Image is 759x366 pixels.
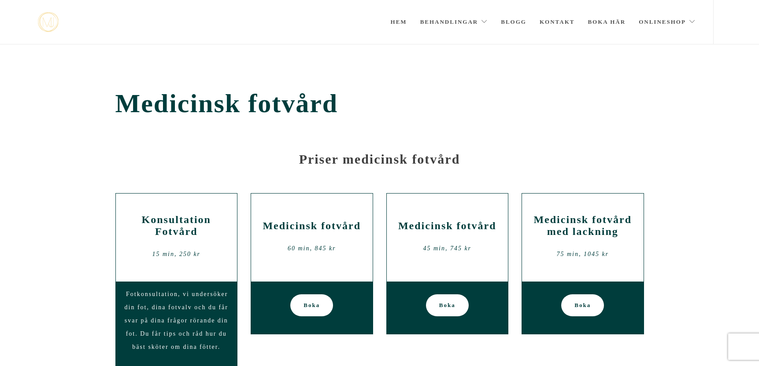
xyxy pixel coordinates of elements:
a: Boka [426,294,469,316]
a: Boka [561,294,604,316]
h2: Medicinsk fotvård [258,220,366,232]
span: Medicinsk fotvård [115,88,644,119]
div: 45 min, 745 kr [393,242,502,255]
h2: Medicinsk fotvård med lackning [529,214,637,238]
div: 75 min, 1045 kr [529,248,637,261]
img: mjstudio [38,12,59,32]
span: Fotkonsultation, vi undersöker din fot, dina fotvalv och du får svar på dina frågor rörande din f... [125,291,228,350]
a: Boka [290,294,333,316]
h2: Konsultation Fotvård [122,214,231,238]
a: mjstudio mjstudio mjstudio [38,12,59,32]
span: Boka [439,294,455,316]
strong: Priser medicinsk fotvård [299,152,460,166]
div: 15 min, 250 kr [122,248,231,261]
div: 60 min, 845 kr [258,242,366,255]
span: Boka [304,294,320,316]
span: Boka [574,294,591,316]
h2: Medicinsk fotvård [393,220,502,232]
